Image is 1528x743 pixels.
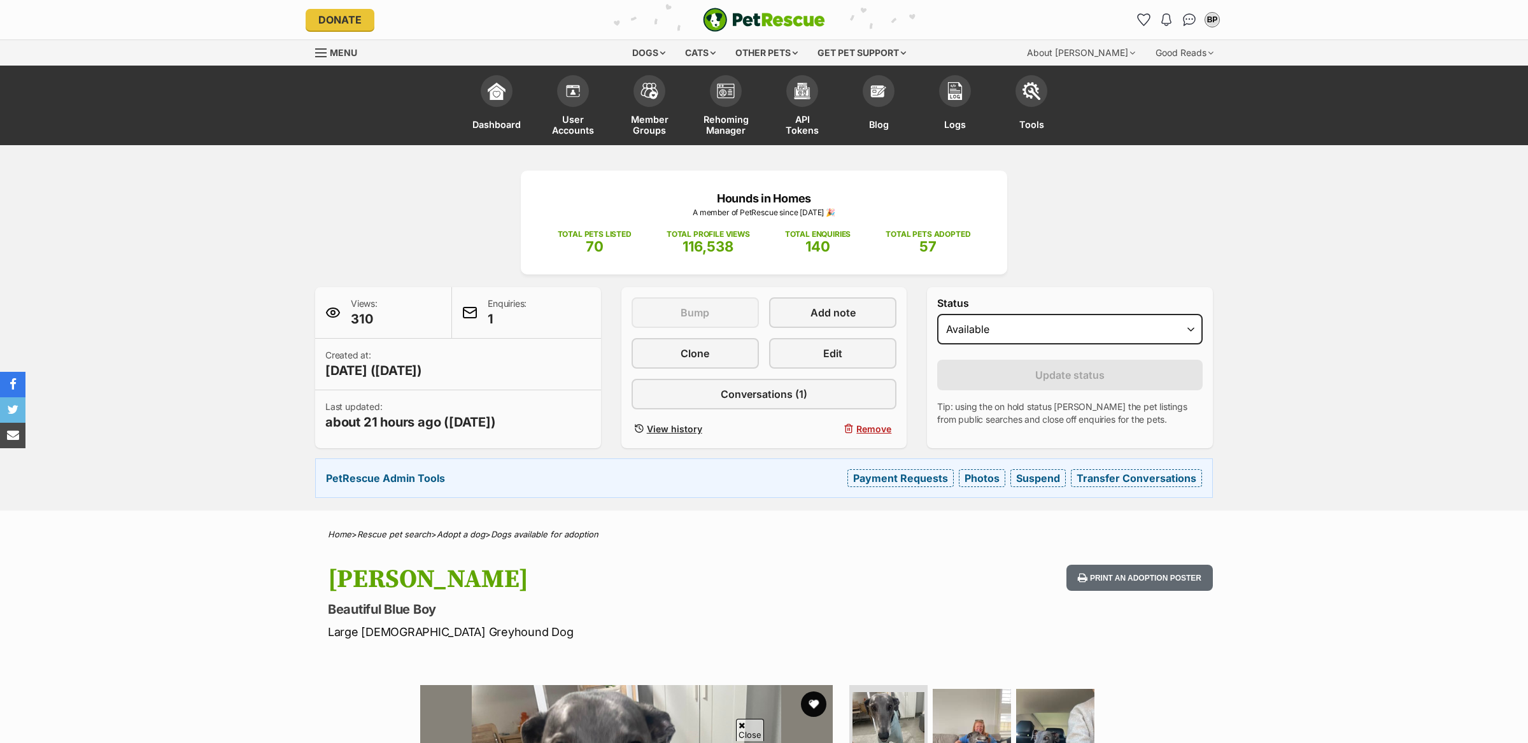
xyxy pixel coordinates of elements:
a: Member Groups [611,69,688,145]
p: TOTAL PETS ADOPTED [886,229,970,240]
span: Rehoming Manager [704,113,749,136]
button: Remove [769,420,896,438]
span: Tools [1019,113,1044,136]
span: [DATE] ([DATE]) [325,362,422,379]
span: about 21 hours ago ([DATE]) [325,413,496,431]
img: api-icon-849e3a9e6f871e3acf1f60245d25b4cd0aad652aa5f5372336901a6a67317bd8.svg [793,82,811,100]
span: Close [736,719,764,741]
p: Enquiries: [488,297,527,328]
a: Blog [840,69,917,145]
a: Edit [769,338,896,369]
a: PetRescue [703,8,825,32]
span: Edit [823,346,842,361]
p: Hounds in Homes [540,190,988,207]
a: Conversations (1) [632,379,897,409]
div: BP [1206,13,1219,26]
p: A member of PetRescue since [DATE] 🎉 [540,207,988,218]
button: Notifications [1156,10,1177,30]
strong: PetRescue Admin Tools [326,472,445,484]
span: 310 [351,310,378,328]
div: Cats [676,40,725,66]
span: User Accounts [551,113,595,136]
span: Dashboard [472,113,521,136]
a: API Tokens [764,69,840,145]
span: Update status [1035,367,1105,383]
p: Large [DEMOGRAPHIC_DATA] Greyhound Dog [328,623,867,640]
a: Rescue pet search [357,529,431,539]
button: favourite [801,691,826,717]
span: Logs [944,113,966,136]
a: Home [328,529,351,539]
img: blogs-icon-e71fceff818bbaa76155c998696f2ea9b8fc06abc828b24f45ee82a475c2fd99.svg [870,82,888,100]
span: Add note [810,305,856,320]
a: User Accounts [535,69,611,145]
span: Menu [330,47,357,58]
div: Get pet support [809,40,915,66]
span: 70 [586,238,604,255]
a: Tools [993,69,1070,145]
span: Remove [856,422,891,435]
div: > > > [296,530,1232,539]
span: API Tokens [780,113,824,136]
a: Suspend [1010,469,1066,487]
img: dashboard-icon-eb2f2d2d3e046f16d808141f083e7271f6b2e854fb5c12c21221c1fb7104beca.svg [488,82,506,100]
ul: Account quick links [1133,10,1222,30]
div: Good Reads [1147,40,1222,66]
a: Rehoming Manager [688,69,764,145]
h1: [PERSON_NAME] [328,565,867,594]
img: group-profile-icon-3fa3cf56718a62981997c0bc7e787c4b2cf8bcc04b72c1350f741eb67cf2f40e.svg [717,83,735,99]
p: Created at: [325,349,422,379]
a: Add note [769,297,896,328]
p: TOTAL PETS LISTED [558,229,632,240]
span: Clone [681,346,709,361]
span: Blog [869,113,889,136]
span: 116,538 [683,238,733,255]
img: chat-41dd97257d64d25036548639549fe6c8038ab92f7586957e7f3b1b290dea8141.svg [1183,13,1196,26]
span: 57 [919,238,937,255]
a: Adopt a dog [437,529,485,539]
span: 1 [488,310,527,328]
a: Logs [917,69,993,145]
p: TOTAL ENQUIRIES [785,229,851,240]
button: Update status [937,360,1203,390]
a: Clone [632,338,759,369]
a: Dashboard [458,69,535,145]
div: Dogs [623,40,674,66]
span: 140 [805,238,830,255]
p: Tip: using the on hold status [PERSON_NAME] the pet listings from public searches and close off e... [937,400,1203,426]
img: logo-e224e6f780fb5917bec1dbf3a21bbac754714ae5b6737aabdf751b685950b380.svg [703,8,825,32]
img: members-icon-d6bcda0bfb97e5ba05b48644448dc2971f67d37433e5abca221da40c41542bd5.svg [564,82,582,100]
a: Favourites [1133,10,1154,30]
img: team-members-icon-5396bd8760b3fe7c0b43da4ab00e1e3bb1a5d9ba89233759b79545d2d3fc5d0d.svg [640,83,658,99]
button: Print an adoption poster [1066,565,1213,591]
a: Donate [306,9,374,31]
img: logs-icon-5bf4c29380941ae54b88474b1138927238aebebbc450bc62c8517511492d5a22.svg [946,82,964,100]
img: notifications-46538b983faf8c2785f20acdc204bb7945ddae34d4c08c2a6579f10ce5e182be.svg [1161,13,1171,26]
p: TOTAL PROFILE VIEWS [667,229,750,240]
a: Conversations [1179,10,1199,30]
a: Photos [959,469,1005,487]
p: Last updated: [325,400,496,431]
span: Bump [681,305,709,320]
a: Payment Requests [847,469,954,487]
button: Bump [632,297,759,328]
a: Menu [315,40,366,63]
a: View history [632,420,759,438]
a: Transfer Conversations [1071,469,1202,487]
a: Dogs available for adoption [491,529,598,539]
span: Conversations (1) [721,386,807,402]
button: My account [1202,10,1222,30]
p: Views: [351,297,378,328]
span: Member Groups [627,113,672,136]
span: View history [647,422,702,435]
label: Status [937,297,1203,309]
img: tools-icon-677f8b7d46040df57c17cb185196fc8e01b2b03676c49af7ba82c462532e62ee.svg [1022,82,1040,100]
div: About [PERSON_NAME] [1018,40,1144,66]
div: Other pets [726,40,807,66]
p: Beautiful Blue Boy [328,600,867,618]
